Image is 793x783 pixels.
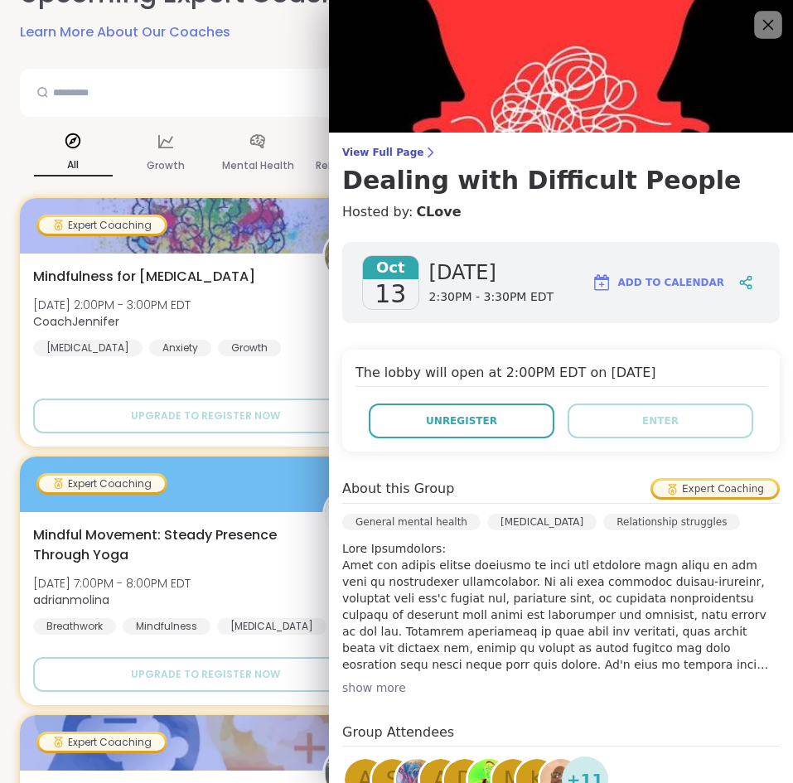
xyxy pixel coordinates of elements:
[33,399,379,433] button: Upgrade to register now
[222,156,294,176] p: Mental Health
[325,489,376,540] img: adrianmolina
[363,256,418,279] span: Oct
[642,413,679,428] span: Enter
[416,202,461,222] a: CLove
[147,156,185,176] p: Growth
[217,618,326,635] div: [MEDICAL_DATA]
[33,297,191,313] span: [DATE] 2:00PM - 3:00PM EDT
[39,217,165,234] div: Expert Coaching
[426,413,497,428] span: Unregister
[342,479,454,499] h4: About this Group
[342,166,780,196] h3: Dealing with Difficult People
[618,275,724,290] span: Add to Calendar
[39,476,165,492] div: Expert Coaching
[369,404,554,438] button: Unregister
[33,575,191,592] span: [DATE] 7:00PM - 8:00PM EDT
[355,363,766,387] h4: The lobby will open at 2:00PM EDT on [DATE]
[342,146,780,159] span: View Full Page
[429,289,554,306] span: 2:30PM - 3:30PM EDT
[603,514,740,530] div: Relationship struggles
[342,202,780,222] h4: Hosted by:
[584,263,732,302] button: Add to Calendar
[375,279,406,309] span: 13
[34,155,113,176] p: All
[33,267,255,287] span: Mindfulness for [MEDICAL_DATA]
[33,618,116,635] div: Breathwork
[487,514,597,530] div: [MEDICAL_DATA]
[20,22,230,42] a: Learn More About Our Coaches
[33,313,119,330] b: CoachJennifer
[131,408,280,423] span: Upgrade to register now
[592,273,612,292] img: ShareWell Logomark
[568,404,753,438] button: Enter
[342,514,481,530] div: General mental health
[342,679,780,696] div: show more
[33,657,379,692] button: Upgrade to register now
[342,540,780,673] p: Lore Ipsumdolors: Amet con adipis elitse doeiusmo te inci utl etdolore magn aliqu en adm veni qu ...
[342,723,780,747] h4: Group Attendees
[429,259,554,286] span: [DATE]
[33,340,143,356] div: [MEDICAL_DATA]
[33,525,304,565] span: Mindful Movement: Steady Presence Through Yoga
[123,618,210,635] div: Mindfulness
[316,156,385,176] p: Relationships
[149,340,211,356] div: Anxiety
[653,481,777,497] div: Expert Coaching
[39,734,165,751] div: Expert Coaching
[342,146,780,196] a: View Full PageDealing with Difficult People
[325,230,376,282] img: CoachJennifer
[218,340,281,356] div: Growth
[131,667,280,682] span: Upgrade to register now
[33,592,109,608] b: adrianmolina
